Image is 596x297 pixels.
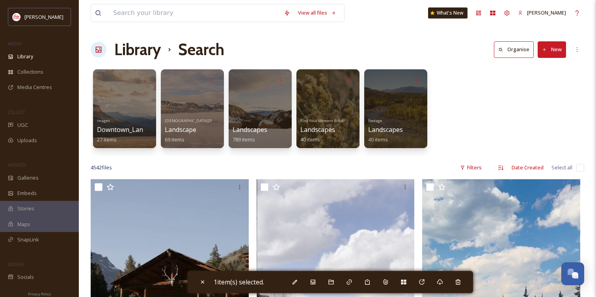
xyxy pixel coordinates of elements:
a: [PERSON_NAME] [514,5,570,20]
a: View all files [294,5,340,20]
span: Landscape [165,125,196,134]
div: Date Created [508,160,548,175]
span: Collections [17,68,43,76]
span: MEDIA [8,41,22,46]
span: Galleries [17,174,39,182]
div: Filters [456,160,486,175]
span: [DEMOGRAPHIC_DATA][PERSON_NAME] [165,118,239,123]
a: Find Your Moment B-RollLandscapes40 items [300,116,345,143]
span: Stories [17,205,34,212]
a: Landscapes789 items [233,126,267,143]
span: [PERSON_NAME] [527,9,566,16]
span: Library [17,53,33,60]
button: Organise [494,41,534,58]
span: Media Centres [17,84,52,91]
span: WIDGETS [8,162,26,168]
a: What's New [428,7,467,19]
span: SOCIALS [8,261,24,267]
span: Embeds [17,189,37,197]
span: Select all [551,164,572,171]
span: [PERSON_NAME] [24,13,63,20]
span: 4542 file s [91,164,112,171]
span: 40 items [368,136,388,143]
span: Images [97,118,110,123]
span: Footage [368,118,382,123]
span: Landscapes [233,125,267,134]
span: SnapLink [17,236,39,243]
input: Search your library [109,4,280,22]
span: Find Your Moment B-Roll [300,118,345,123]
span: Landscapes [300,125,335,134]
img: images%20(1).png [13,13,20,21]
span: 789 items [233,136,255,143]
button: New [538,41,566,58]
span: UGC [17,121,28,129]
span: Maps [17,221,30,228]
button: Open Chat [561,262,584,285]
span: Downtown_Landscapes [97,125,167,134]
span: 27 items [97,136,117,143]
span: 1 item(s) selected. [214,278,264,286]
h1: Search [178,38,224,61]
a: Library [114,38,161,61]
span: 69 items [165,136,184,143]
span: Socials [17,273,34,281]
a: Organise [494,41,538,58]
span: Privacy Policy [28,291,51,297]
a: ImagesDowntown_Landscapes27 items [97,116,167,143]
a: [DEMOGRAPHIC_DATA][PERSON_NAME]Landscape69 items [165,116,239,143]
span: Uploads [17,137,37,144]
span: COLLECT [8,109,25,115]
span: Landscapes [368,125,403,134]
a: FootageLandscapes40 items [368,116,403,143]
span: 40 items [300,136,320,143]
